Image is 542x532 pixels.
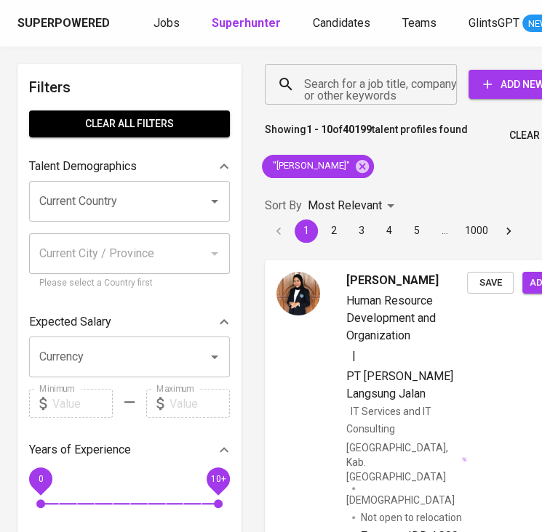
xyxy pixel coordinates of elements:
a: Jobs [154,15,183,33]
span: IT Services and IT Consulting [346,406,431,435]
p: Please select a Country first [39,276,220,291]
span: 0 [38,474,43,484]
p: Not open to relocation [361,510,462,525]
span: Jobs [154,16,180,30]
input: Value [170,389,230,418]
div: Years of Experience [29,435,230,464]
button: Go to page 1000 [461,219,493,243]
div: Expected Salary [29,307,230,336]
button: Open [204,347,225,367]
img: magic_wand.svg [461,456,467,462]
span: Teams [402,16,437,30]
p: Most Relevant [308,197,382,214]
b: Superhunter [212,16,281,30]
a: Teams [402,15,439,33]
a: Superpowered [17,15,113,32]
p: Talent Demographics [29,158,137,175]
button: page 1 [295,219,318,243]
div: "[PERSON_NAME]" [262,155,374,178]
button: Save [467,272,514,294]
button: Clear All filters [29,110,230,137]
div: Most Relevant [308,193,399,219]
button: Go to page 2 [322,219,346,243]
a: Candidates [313,15,373,33]
span: Save [474,275,506,291]
div: … [433,223,456,238]
span: 10+ [210,474,226,484]
button: Open [204,191,225,211]
b: 1 - 10 [306,124,332,135]
button: Go to next page [497,219,520,243]
input: Value [52,389,113,418]
span: "[PERSON_NAME]" [262,159,359,173]
p: Years of Experience [29,441,131,459]
span: GlintsGPT [469,16,519,30]
div: Talent Demographics [29,152,230,181]
span: [DEMOGRAPHIC_DATA] [346,493,457,507]
span: Candidates [313,16,370,30]
button: Go to page 4 [378,219,401,243]
span: | [352,347,356,365]
button: Go to page 5 [405,219,429,243]
span: [PERSON_NAME] [346,272,439,289]
a: Superhunter [212,15,284,33]
div: [GEOGRAPHIC_DATA], Kab. [GEOGRAPHIC_DATA] [346,440,467,484]
b: 40199 [343,124,372,135]
span: PT [PERSON_NAME] Langsung Jalan [346,369,453,400]
p: Expected Salary [29,313,111,331]
div: Superpowered [17,15,110,32]
p: Showing of talent profiles found [265,122,468,149]
img: 9f736d324a7ee9d6a94c1e9ab9d5241b.jpg [276,272,320,315]
nav: pagination navigation [265,219,522,243]
p: Sort By [265,197,302,214]
span: Clear All filters [41,115,218,133]
h6: Filters [29,76,230,99]
button: Go to page 3 [350,219,373,243]
span: Human Resource Development and Organization [346,294,436,342]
